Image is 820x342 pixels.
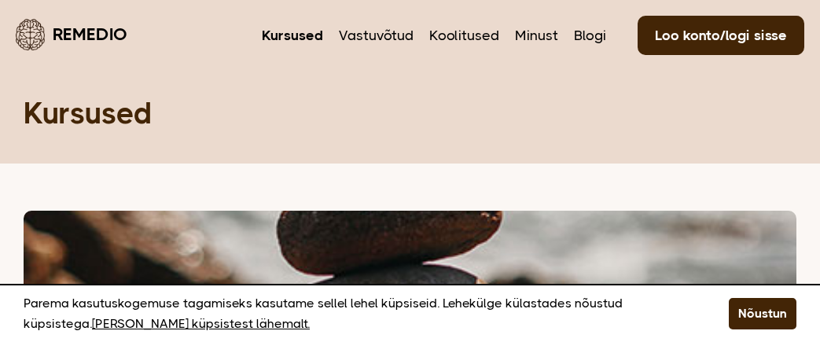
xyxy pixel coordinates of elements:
[16,16,127,53] a: Remedio
[262,25,323,46] a: Kursused
[24,94,820,132] h1: Kursused
[515,25,558,46] a: Minust
[429,25,499,46] a: Koolitused
[16,19,45,50] img: Remedio logo
[339,25,414,46] a: Vastuvõtud
[24,293,689,334] p: Parema kasutuskogemuse tagamiseks kasutame sellel lehel küpsiseid. Lehekülge külastades nõustud k...
[92,314,310,334] a: [PERSON_NAME] küpsistest lähemalt.
[729,298,796,329] button: Nõustun
[574,25,606,46] a: Blogi
[638,16,804,55] a: Loo konto/logi sisse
